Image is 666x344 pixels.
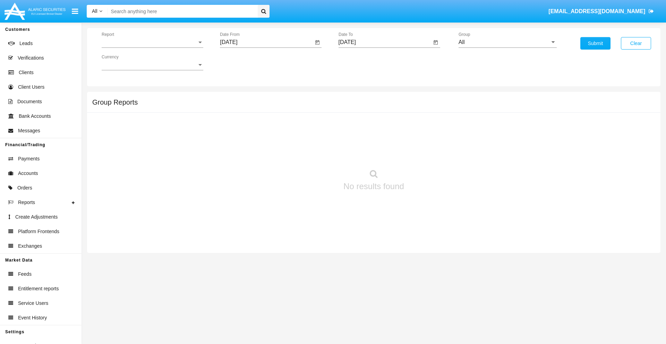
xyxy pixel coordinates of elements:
span: Leads [19,40,33,47]
span: Service Users [18,300,48,307]
button: Open calendar [313,38,322,47]
span: Client Users [18,83,44,91]
span: Messages [18,127,40,134]
button: Clear [621,37,651,50]
span: Payments [18,155,40,162]
input: Search [108,5,255,18]
a: All [87,8,108,15]
span: Entitlement reports [18,285,59,292]
span: Verifications [18,54,44,62]
span: Platform Frontends [18,228,59,235]
span: Report [102,39,197,45]
button: Submit [580,37,610,50]
span: [EMAIL_ADDRESS][DOMAIN_NAME] [548,8,645,14]
p: No results found [343,180,404,193]
h5: Group Reports [92,99,138,105]
span: Currency [102,62,197,68]
span: Bank Accounts [19,113,51,120]
a: [EMAIL_ADDRESS][DOMAIN_NAME] [545,2,657,21]
span: Clients [19,69,34,76]
span: All [92,8,97,14]
span: Documents [17,98,42,105]
img: Logo image [3,1,67,21]
span: Accounts [18,170,38,177]
button: Open calendar [432,38,440,47]
span: Event History [18,314,47,321]
span: Orders [17,184,32,192]
span: Create Adjustments [15,213,58,221]
span: Feeds [18,271,32,278]
span: Reports [18,199,35,206]
span: Exchanges [18,242,42,250]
